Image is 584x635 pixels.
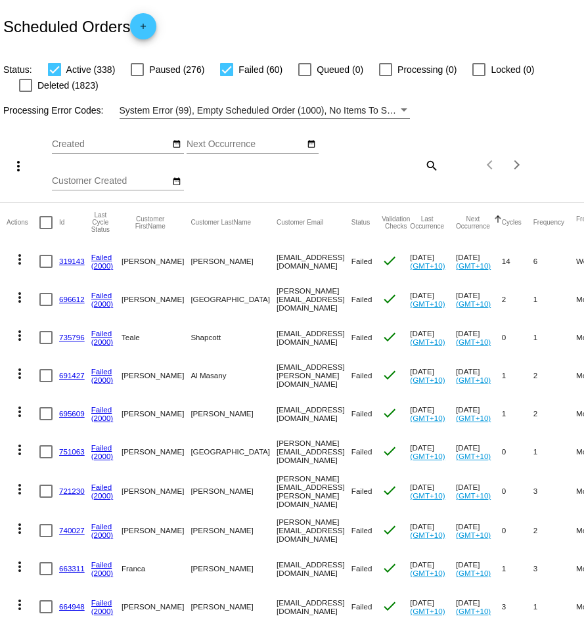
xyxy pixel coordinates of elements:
[59,602,85,611] a: 664948
[59,526,85,535] a: 740027
[351,487,372,495] span: Failed
[12,290,28,305] mat-icon: more_vert
[120,102,410,119] mat-select: Filter by Processing Error Codes
[456,491,491,500] a: (GMT+10)
[277,357,351,395] mat-cell: [EMAIL_ADDRESS][PERSON_NAME][DOMAIN_NAME]
[59,371,85,380] a: 691427
[91,405,112,414] a: Failed
[410,531,445,539] a: (GMT+10)
[277,512,351,550] mat-cell: [PERSON_NAME][EMAIL_ADDRESS][DOMAIN_NAME]
[191,318,277,357] mat-cell: Shapcott
[533,512,576,550] mat-cell: 2
[277,318,351,357] mat-cell: [EMAIL_ADDRESS][DOMAIN_NAME]
[191,550,277,588] mat-cell: [PERSON_NAME]
[122,318,191,357] mat-cell: Teale
[191,433,277,471] mat-cell: [GEOGRAPHIC_DATA]
[351,526,372,535] span: Failed
[351,564,372,573] span: Failed
[351,447,372,456] span: Failed
[172,177,181,187] mat-icon: date_range
[456,433,502,471] mat-cell: [DATE]
[122,471,191,512] mat-cell: [PERSON_NAME]
[59,447,85,456] a: 751063
[11,158,26,174] mat-icon: more_vert
[456,531,491,539] a: (GMT+10)
[191,395,277,433] mat-cell: [PERSON_NAME]
[382,253,397,269] mat-icon: check
[410,588,456,626] mat-cell: [DATE]
[456,588,502,626] mat-cell: [DATE]
[12,366,28,382] mat-icon: more_vert
[122,395,191,433] mat-cell: [PERSON_NAME]
[410,512,456,550] mat-cell: [DATE]
[187,139,305,150] input: Next Occurrence
[382,522,397,538] mat-icon: check
[456,452,491,460] a: (GMT+10)
[456,299,491,308] a: (GMT+10)
[122,588,191,626] mat-cell: [PERSON_NAME]
[410,338,445,346] a: (GMT+10)
[504,152,530,178] button: Next page
[122,433,191,471] mat-cell: [PERSON_NAME]
[277,550,351,588] mat-cell: [EMAIL_ADDRESS][DOMAIN_NAME]
[317,62,363,77] span: Queued (0)
[91,367,112,376] a: Failed
[456,471,502,512] mat-cell: [DATE]
[122,550,191,588] mat-cell: Franca
[410,280,456,318] mat-cell: [DATE]
[3,13,156,39] h2: Scheduled Orders
[502,242,533,280] mat-cell: 14
[149,62,204,77] span: Paused (276)
[91,569,114,577] a: (2000)
[456,242,502,280] mat-cell: [DATE]
[91,522,112,531] a: Failed
[382,405,397,421] mat-icon: check
[59,409,85,418] a: 695609
[456,357,502,395] mat-cell: [DATE]
[456,395,502,433] mat-cell: [DATE]
[410,471,456,512] mat-cell: [DATE]
[491,62,534,77] span: Locked (0)
[91,338,114,346] a: (2000)
[351,371,372,380] span: Failed
[423,155,439,175] mat-icon: search
[502,512,533,550] mat-cell: 0
[59,333,85,341] a: 735796
[382,367,397,383] mat-icon: check
[456,215,490,230] button: Change sorting for NextOccurrenceUtc
[533,433,576,471] mat-cell: 1
[277,280,351,318] mat-cell: [PERSON_NAME][EMAIL_ADDRESS][DOMAIN_NAME]
[37,77,99,93] span: Deleted (1823)
[122,357,191,395] mat-cell: [PERSON_NAME]
[277,433,351,471] mat-cell: [PERSON_NAME][EMAIL_ADDRESS][DOMAIN_NAME]
[12,481,28,497] mat-icon: more_vert
[351,602,372,611] span: Failed
[91,452,114,460] a: (2000)
[410,550,456,588] mat-cell: [DATE]
[91,299,114,308] a: (2000)
[122,242,191,280] mat-cell: [PERSON_NAME]
[410,395,456,433] mat-cell: [DATE]
[410,357,456,395] mat-cell: [DATE]
[410,414,445,422] a: (GMT+10)
[91,598,112,607] a: Failed
[478,152,504,178] button: Previous page
[382,291,397,307] mat-icon: check
[191,280,277,318] mat-cell: [GEOGRAPHIC_DATA]
[382,329,397,345] mat-icon: check
[91,607,114,615] a: (2000)
[456,261,491,270] a: (GMT+10)
[91,376,114,384] a: (2000)
[351,333,372,341] span: Failed
[502,280,533,318] mat-cell: 2
[277,219,323,227] button: Change sorting for CustomerEmail
[7,203,39,242] mat-header-cell: Actions
[533,242,576,280] mat-cell: 6
[52,139,170,150] input: Created
[351,219,370,227] button: Change sorting for Status
[410,318,456,357] mat-cell: [DATE]
[135,22,151,37] mat-icon: add
[502,318,533,357] mat-cell: 0
[91,443,112,452] a: Failed
[382,483,397,498] mat-icon: check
